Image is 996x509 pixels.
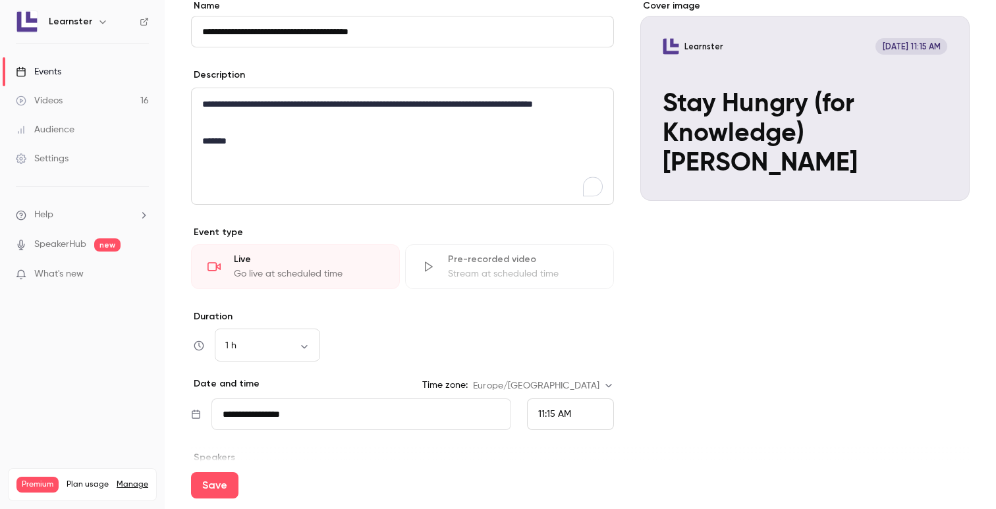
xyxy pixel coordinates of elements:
[34,238,86,252] a: SpeakerHub
[191,68,245,82] label: Description
[16,94,63,107] div: Videos
[215,339,320,352] div: 1 h
[16,208,149,222] li: help-dropdown-opener
[191,310,614,323] label: Duration
[527,398,614,430] div: From
[16,65,61,78] div: Events
[234,267,383,281] div: Go live at scheduled time
[422,379,468,392] label: Time zone:
[16,477,59,493] span: Premium
[133,269,149,281] iframe: Noticeable Trigger
[473,379,614,392] div: Europe/[GEOGRAPHIC_DATA]
[191,244,400,289] div: LiveGo live at scheduled time
[34,267,84,281] span: What's new
[16,123,74,136] div: Audience
[94,238,121,252] span: new
[49,15,92,28] h6: Learnster
[34,208,53,222] span: Help
[192,88,613,204] div: To enrich screen reader interactions, please activate Accessibility in Grammarly extension settings
[448,267,597,281] div: Stream at scheduled time
[192,88,613,204] div: editor
[538,410,571,419] span: 11:15 AM
[191,377,260,390] p: Date and time
[405,244,614,289] div: Pre-recorded videoStream at scheduled time
[16,11,38,32] img: Learnster
[16,152,69,165] div: Settings
[117,479,148,490] a: Manage
[191,472,238,498] button: Save
[191,226,614,239] p: Event type
[234,253,383,266] div: Live
[448,253,597,266] div: Pre-recorded video
[67,479,109,490] span: Plan usage
[191,88,614,205] section: description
